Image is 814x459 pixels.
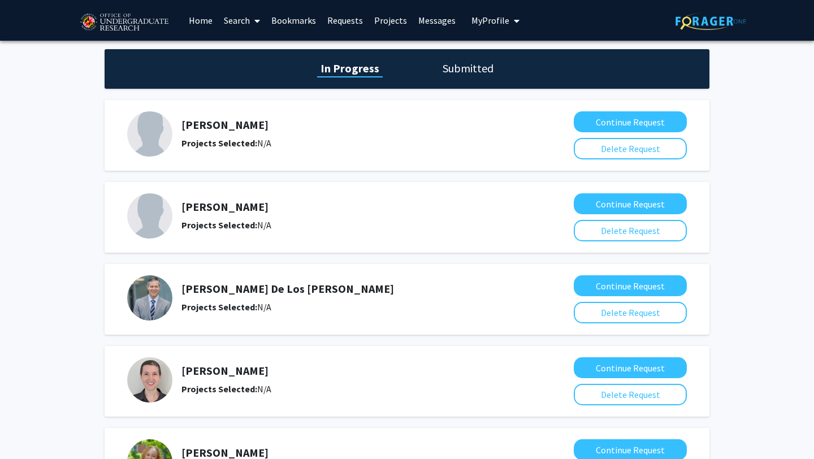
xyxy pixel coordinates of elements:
img: Profile Picture [127,193,172,239]
h5: [PERSON_NAME] [181,118,522,132]
h1: In Progress [317,60,383,76]
iframe: Chat [8,408,48,451]
span: N/A [257,301,271,313]
button: Delete Request [574,302,687,323]
b: Projects Selected: [181,137,257,149]
b: Projects Selected: [181,383,257,395]
b: Projects Selected: [181,219,257,231]
span: N/A [257,137,271,149]
a: Home [183,1,218,40]
h1: Submitted [439,60,497,76]
button: Delete Request [574,384,687,405]
button: Continue Request [574,275,687,296]
a: Requests [322,1,369,40]
a: Projects [369,1,413,40]
a: Bookmarks [266,1,322,40]
b: Projects Selected: [181,301,257,313]
button: Delete Request [574,220,687,241]
img: Profile Picture [127,275,172,321]
h5: [PERSON_NAME] [181,200,522,214]
span: N/A [257,219,271,231]
a: Messages [413,1,461,40]
button: Continue Request [574,193,687,214]
span: N/A [257,383,271,395]
button: Continue Request [574,111,687,132]
button: Continue Request [574,357,687,378]
h5: [PERSON_NAME] [181,364,522,378]
img: Profile Picture [127,111,172,157]
h5: [PERSON_NAME] De Los [PERSON_NAME] [181,282,522,296]
a: Search [218,1,266,40]
button: Delete Request [574,138,687,159]
img: Profile Picture [127,357,172,402]
img: ForagerOne Logo [676,12,746,30]
img: University of Maryland Logo [76,8,172,37]
span: My Profile [471,15,509,26]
